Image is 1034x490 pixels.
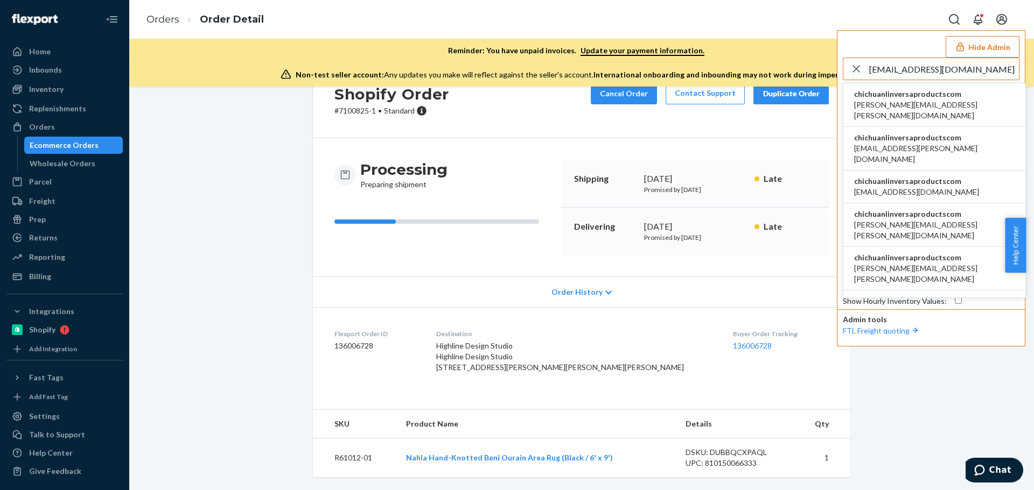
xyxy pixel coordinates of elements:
button: Close Navigation [101,9,123,30]
a: Order Detail [200,13,264,25]
th: Qty [795,410,850,438]
a: 136006728 [733,341,772,350]
a: Reporting [6,248,123,266]
span: [EMAIL_ADDRESS][PERSON_NAME][DOMAIN_NAME] [854,143,1015,165]
p: Promised by [DATE] [644,185,746,194]
button: Talk to Support [6,426,123,443]
input: Search or paste seller ID [869,58,1019,80]
iframe: Opens a widget where you can chat to one of our agents [966,458,1023,485]
span: chichuanlinversaproductscom [854,132,1015,143]
a: Home [6,43,123,60]
a: Nahla Hand-Knotted Beni Ourain Area Rug (Black / 6' x 9') [406,453,613,462]
a: Parcel [6,173,123,190]
div: Parcel [29,176,52,187]
p: # 7100825-1 [334,105,449,116]
div: Help Center [29,448,73,458]
a: Help Center [6,444,123,461]
div: Freight [29,196,55,207]
div: Show Hourly Inventory Values : [843,296,947,307]
h2: Shopify Order [334,83,449,105]
button: Fast Tags [6,369,123,386]
span: Standard [384,106,415,115]
button: Open Search Box [944,9,965,30]
span: chichuanlinversaproductscom [854,209,1015,219]
th: Details [677,410,795,438]
div: Wholesale Orders [30,158,95,169]
span: Non-test seller account: [296,70,384,79]
p: Promised by [DATE] [644,233,746,242]
div: Inbounds [29,65,62,75]
a: Replenishments [6,100,123,117]
div: Home [29,46,51,57]
a: Billing [6,268,123,285]
div: DSKU: DUBBQCXPAQL [686,447,787,458]
div: Add Fast Tag [29,392,68,401]
p: Shipping [574,173,635,185]
div: Talk to Support [29,429,85,440]
span: chichuanlinversaproductscom [854,89,1015,100]
div: Add Integration [29,344,77,353]
a: Freight [6,193,123,210]
a: Update your payment information. [581,46,704,56]
a: Contact Support [666,83,745,104]
div: Give Feedback [29,466,81,477]
span: chichuanlinversaproductscom [854,296,979,307]
div: [DATE] [644,173,746,185]
td: 1 [795,438,850,478]
p: Late [764,221,816,233]
div: Prep [29,214,46,225]
a: Orders [6,118,123,136]
button: Duplicate Order [753,83,829,104]
button: Cancel Order [591,83,657,104]
button: Open account menu [991,9,1012,30]
a: Inventory [6,81,123,98]
button: Integrations [6,303,123,320]
div: Ecommerce Orders [30,140,99,151]
div: Billing [29,271,51,282]
td: R61012-01 [313,438,397,478]
a: Prep [6,211,123,228]
h3: Processing [360,160,448,179]
span: [PERSON_NAME][EMAIL_ADDRESS][PERSON_NAME][DOMAIN_NAME] [854,219,1015,241]
p: Late [764,173,816,185]
div: Any updates you make will reflect against the seller's account. [296,69,872,80]
ol: breadcrumbs [138,4,273,35]
div: UPC: 810150066333 [686,458,787,468]
div: Shopify [29,324,55,335]
th: SKU [313,410,397,438]
dt: Flexport Order ID [334,329,419,338]
button: Hide Admin [946,36,1019,58]
div: Preparing shipment [360,160,448,190]
div: Orders [29,122,55,132]
a: FTL Freight quoting [843,326,920,335]
a: Shopify [6,321,123,338]
p: Delivering [574,221,635,233]
button: Help Center [1005,218,1026,273]
span: • [378,106,382,115]
dt: Destination [436,329,715,338]
a: Add Fast Tag [6,390,123,403]
dt: Buyer Order Tracking [733,329,829,338]
img: Flexport logo [12,14,58,25]
p: Admin tools [843,314,1019,325]
a: Returns [6,229,123,246]
span: [PERSON_NAME][EMAIL_ADDRESS][PERSON_NAME][DOMAIN_NAME] [854,100,1015,121]
a: Settings [6,408,123,425]
a: Add Integration [6,343,123,356]
a: Ecommerce Orders [24,137,123,154]
div: [DATE] [644,221,746,233]
div: Returns [29,232,58,243]
div: Replenishments [29,103,86,114]
dd: 136006728 [334,340,419,351]
span: [EMAIL_ADDRESS][DOMAIN_NAME] [854,187,979,197]
div: Duplicate Order [763,88,820,99]
div: Integrations [29,306,74,317]
div: Settings [29,411,60,422]
span: chichuanlinversaproductscom [854,176,979,187]
span: International onboarding and inbounding may not work during impersonation. [593,70,872,79]
span: Order History [551,287,603,297]
th: Product Name [397,410,677,438]
span: chichuanlinversaproductscom [854,252,1015,263]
